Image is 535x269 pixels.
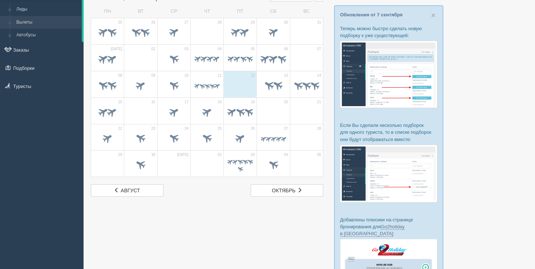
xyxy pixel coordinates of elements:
span: 26 [151,20,155,25]
td: ВС [290,5,323,18]
span: 30 [284,20,288,25]
span: 29 [251,20,255,25]
span: 21 [317,100,321,105]
p: Добавлены плюсики на странице бронирования для : [340,216,437,237]
a: октябрь [251,184,323,197]
span: 30 [151,152,155,157]
span: 22 [118,126,122,131]
td: ПН [91,5,124,18]
span: 27 [284,126,288,131]
span: 20 [284,100,288,105]
span: 10 [185,73,189,78]
button: Close [431,11,435,19]
span: 06 [284,47,288,52]
p: Теперь можно быстро сделать новую подборку к уже существующей: [340,25,437,39]
p: Если Вы сделали несколько подборок для одного туриста, то в списке подборок они будут отображатьс... [340,122,437,142]
span: × [431,11,435,19]
img: %D0%BF%D0%BE%D0%B4%D0%B1%D0%BE%D1%80%D0%BA%D0%B8-%D0%B3%D1%80%D1%83%D0%BF%D0%BF%D0%B0-%D1%81%D1%8... [340,145,437,202]
span: 08 [118,73,122,78]
span: [DATE] [111,47,122,52]
td: ВТ [124,5,157,18]
td: ПТ [224,5,257,18]
span: 17 [185,100,189,105]
span: 13 [284,73,288,78]
span: 05 [251,47,255,52]
span: 12 [251,73,255,78]
span: 24 [185,126,189,131]
span: 29 [118,152,122,157]
span: 07 [317,47,321,52]
a: август [91,184,163,197]
span: 31 [317,20,321,25]
span: август [121,188,140,193]
img: %D0%BF%D0%BE%D0%B4%D0%B1%D0%BE%D1%80%D0%BA%D0%B0-%D1%82%D1%83%D1%80%D0%B8%D1%81%D1%82%D1%83-%D1%8... [340,41,437,108]
span: 18 [218,100,222,105]
span: 02 [151,47,155,52]
span: 04 [218,47,222,52]
span: 03 [251,152,255,157]
span: 23 [151,126,155,131]
span: 16 [151,100,155,105]
a: Автобусы [13,29,82,42]
span: 03 [185,47,189,52]
span: 25 [118,20,122,25]
span: [DATE] [177,152,188,157]
span: 04 [284,152,288,157]
td: СБ [257,5,290,18]
span: 19 [251,100,255,105]
a: Go2holiday в [GEOGRAPHIC_DATA] [340,224,405,237]
td: ЧТ [190,5,223,18]
span: 28 [317,126,321,131]
span: 09 [151,73,155,78]
span: 11 [218,73,222,78]
td: СР [157,5,190,18]
span: 26 [251,126,255,131]
span: 14 [317,73,321,78]
span: 02 [218,152,222,157]
span: октябрь [272,188,295,193]
span: 28 [218,20,222,25]
a: Вылеты [13,16,82,29]
span: 05 [317,152,321,157]
span: 15 [118,100,122,105]
span: 27 [185,20,189,25]
span: 25 [218,126,222,131]
a: Лиды [13,3,82,16]
a: Обновления от 7 сентября [340,12,402,17]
